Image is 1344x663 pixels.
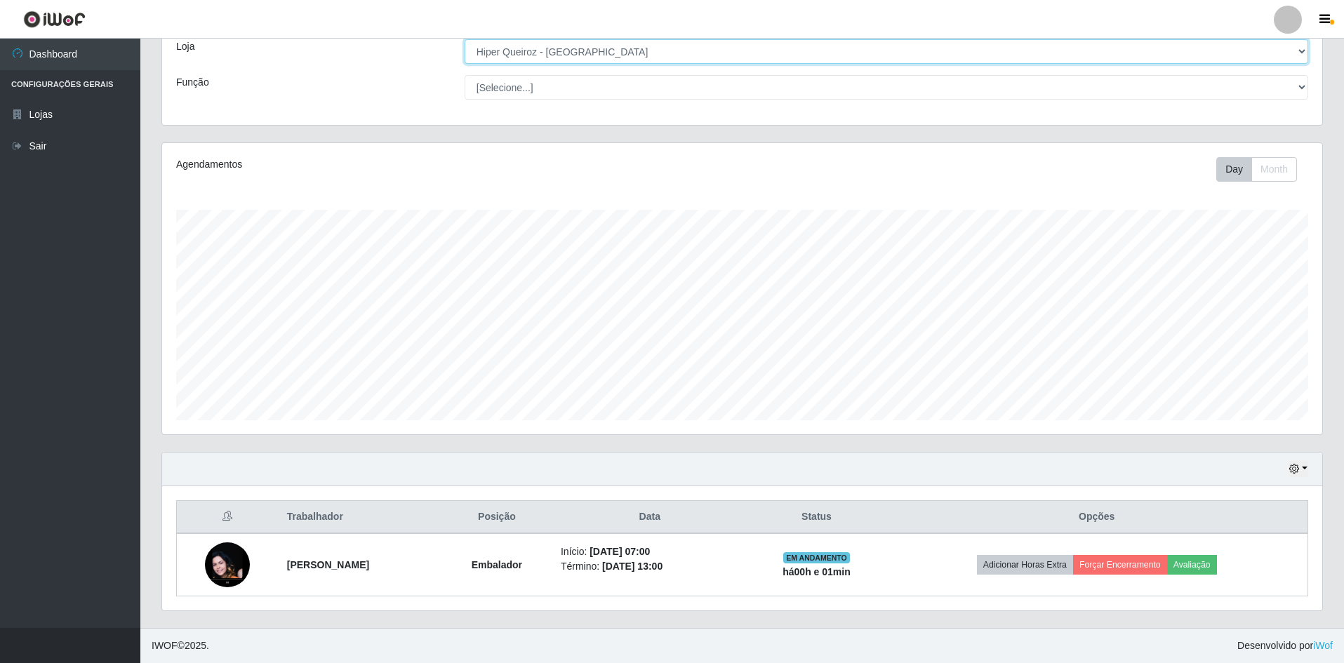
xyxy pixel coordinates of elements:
[590,546,650,557] time: [DATE] 07:00
[441,501,552,534] th: Posição
[23,11,86,28] img: CoreUI Logo
[1237,638,1333,653] span: Desenvolvido por
[783,552,850,563] span: EM ANDAMENTO
[1167,555,1217,575] button: Avaliação
[152,640,178,651] span: IWOF
[1216,157,1297,182] div: First group
[1216,157,1252,182] button: Day
[176,157,636,172] div: Agendamentos
[152,638,209,653] span: © 2025 .
[287,559,369,570] strong: [PERSON_NAME]
[886,501,1308,534] th: Opções
[279,501,441,534] th: Trabalhador
[1216,157,1308,182] div: Toolbar with button groups
[561,544,739,559] li: Início:
[783,566,851,577] strong: há 00 h e 01 min
[977,555,1073,575] button: Adicionar Horas Extra
[747,501,886,534] th: Status
[552,501,747,534] th: Data
[602,561,663,572] time: [DATE] 13:00
[1313,640,1333,651] a: iWof
[205,515,250,615] img: 1758989583228.jpeg
[176,75,209,90] label: Função
[472,559,522,570] strong: Embalador
[1251,157,1297,182] button: Month
[176,39,194,54] label: Loja
[1073,555,1167,575] button: Forçar Encerramento
[561,559,739,574] li: Término:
